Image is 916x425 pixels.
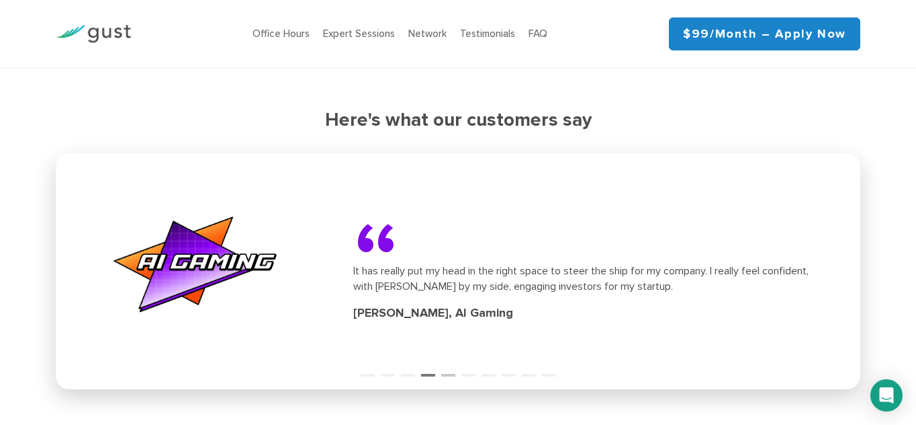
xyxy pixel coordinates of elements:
a: $99/month – Apply Now [669,17,860,50]
a: Testimonials [460,28,515,40]
button: 10 of 10 [542,362,555,376]
button: 9 of 10 [522,362,535,376]
h3: Here's what our customers say [56,109,860,132]
button: 8 of 10 [502,362,515,376]
div: [PERSON_NAME], AI Gaming [353,305,825,322]
button: 1 of 10 [361,362,374,376]
img: Gust Logo [56,25,131,43]
a: Network [408,28,447,40]
button: 3 of 10 [401,362,414,376]
a: FAQ [529,28,547,40]
button: 6 of 10 [461,362,475,376]
a: Office Hours [253,28,310,40]
span: “ [353,220,461,263]
div: It has really put my head in the right space to steer the ship for my company. I really feel conf... [353,263,825,294]
img: Aig Color [91,190,300,338]
button: 2 of 10 [381,362,394,376]
button: 4 of 10 [421,362,434,376]
button: 7 of 10 [482,362,495,376]
a: Expert Sessions [323,28,395,40]
button: 5 of 10 [441,362,455,376]
div: Open Intercom Messenger [870,379,903,412]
